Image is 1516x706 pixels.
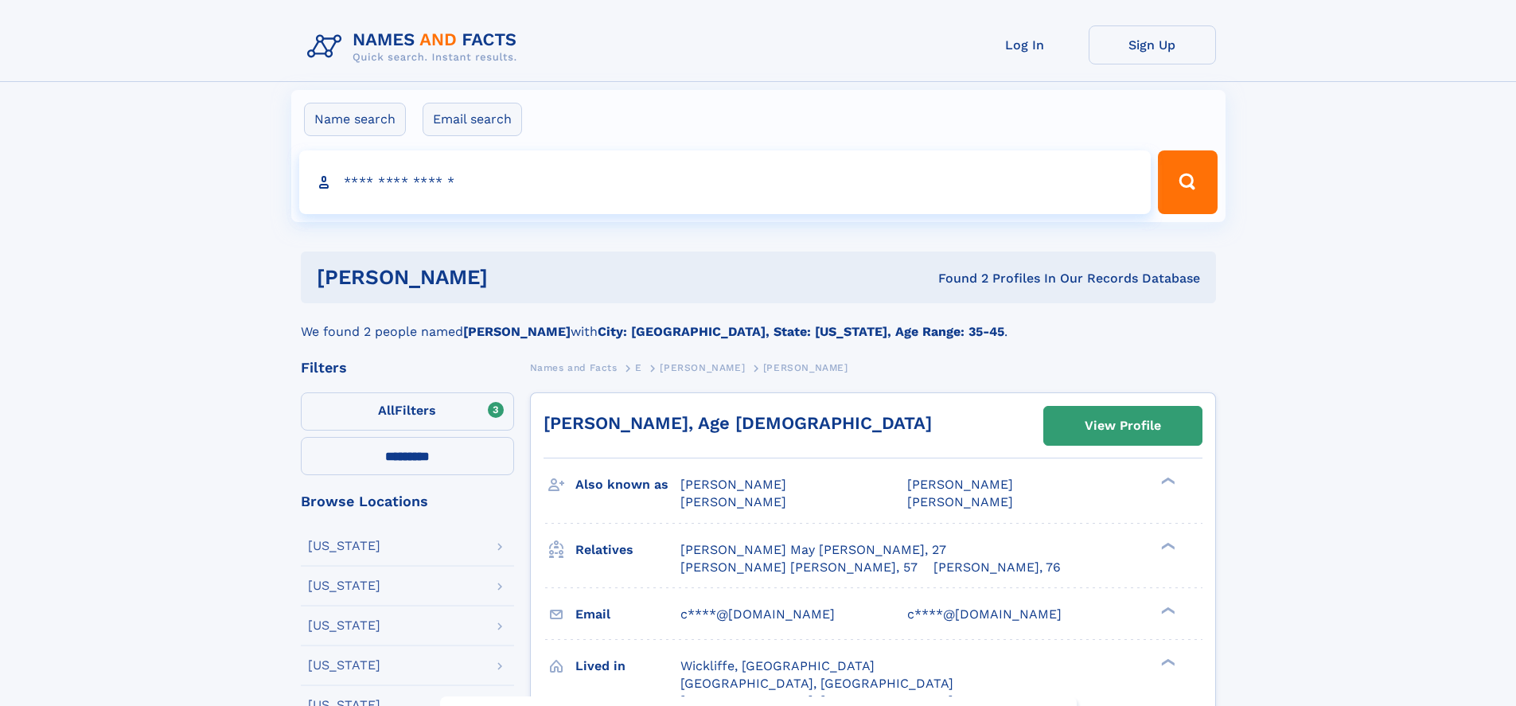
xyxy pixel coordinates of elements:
[660,357,745,377] a: [PERSON_NAME]
[933,559,1061,576] a: [PERSON_NAME], 76
[635,362,642,373] span: E
[1157,476,1176,486] div: ❯
[907,494,1013,509] span: [PERSON_NAME]
[530,357,618,377] a: Names and Facts
[308,540,380,552] div: [US_STATE]
[680,559,918,576] a: [PERSON_NAME] [PERSON_NAME], 57
[575,601,680,628] h3: Email
[1085,408,1161,444] div: View Profile
[961,25,1089,64] a: Log In
[299,150,1152,214] input: search input
[635,357,642,377] a: E
[1157,540,1176,551] div: ❯
[463,324,571,339] b: [PERSON_NAME]
[1157,657,1176,667] div: ❯
[1089,25,1216,64] a: Sign Up
[317,267,713,287] h1: [PERSON_NAME]
[1158,150,1217,214] button: Search Button
[598,324,1004,339] b: City: [GEOGRAPHIC_DATA], State: [US_STATE], Age Range: 35-45
[308,619,380,632] div: [US_STATE]
[301,494,514,509] div: Browse Locations
[544,413,932,433] a: [PERSON_NAME], Age [DEMOGRAPHIC_DATA]
[713,270,1200,287] div: Found 2 Profiles In Our Records Database
[680,477,786,492] span: [PERSON_NAME]
[575,653,680,680] h3: Lived in
[304,103,406,136] label: Name search
[680,676,953,691] span: [GEOGRAPHIC_DATA], [GEOGRAPHIC_DATA]
[301,25,530,68] img: Logo Names and Facts
[763,362,848,373] span: [PERSON_NAME]
[660,362,745,373] span: [PERSON_NAME]
[301,392,514,431] label: Filters
[575,536,680,564] h3: Relatives
[301,303,1216,341] div: We found 2 people named with .
[680,494,786,509] span: [PERSON_NAME]
[680,658,875,673] span: Wickliffe, [GEOGRAPHIC_DATA]
[308,579,380,592] div: [US_STATE]
[1157,605,1176,615] div: ❯
[423,103,522,136] label: Email search
[1044,407,1202,445] a: View Profile
[680,541,946,559] a: [PERSON_NAME] May [PERSON_NAME], 27
[907,477,1013,492] span: [PERSON_NAME]
[378,403,395,418] span: All
[301,361,514,375] div: Filters
[308,659,380,672] div: [US_STATE]
[575,471,680,498] h3: Also known as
